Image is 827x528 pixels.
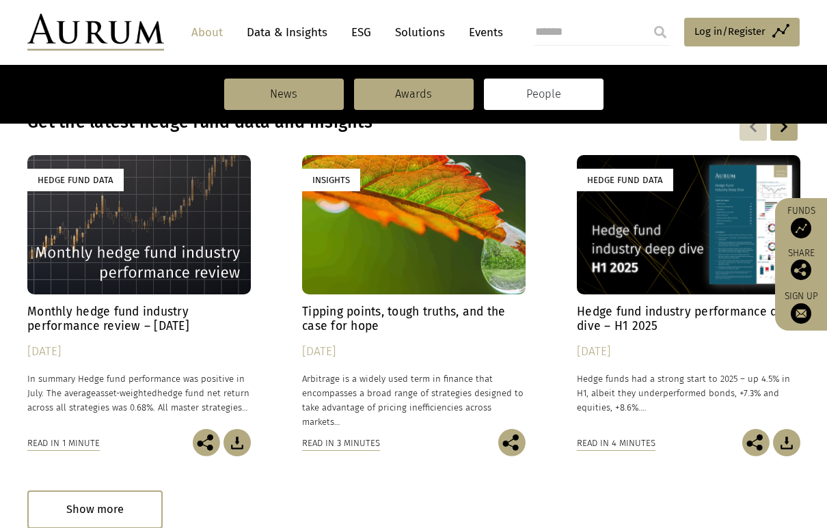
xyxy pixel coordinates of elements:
[791,260,811,280] img: Share this post
[302,436,380,451] div: Read in 3 minutes
[694,23,765,40] span: Log in/Register
[577,436,655,451] div: Read in 4 minutes
[742,429,770,456] img: Share this post
[223,429,251,456] img: Download Article
[462,20,503,45] a: Events
[388,20,452,45] a: Solutions
[684,18,800,46] a: Log in/Register
[782,290,820,324] a: Sign up
[782,205,820,238] a: Funds
[224,79,344,110] a: News
[27,155,251,429] a: Hedge Fund Data Monthly hedge fund industry performance review – [DATE] [DATE] In summary Hedge f...
[27,490,163,528] div: Show more
[791,218,811,238] img: Access Funds
[302,169,360,191] div: Insights
[773,429,800,456] img: Download Article
[577,155,800,429] a: Hedge Fund Data Hedge fund industry performance deep dive – H1 2025 [DATE] Hedge funds had a stro...
[302,305,526,333] h4: Tipping points, tough truths, and the case for hope
[193,429,220,456] img: Share this post
[27,305,251,333] h4: Monthly hedge fund industry performance review – [DATE]
[484,79,604,110] a: People
[647,18,674,46] input: Submit
[344,20,378,45] a: ESG
[185,20,230,45] a: About
[27,436,100,451] div: Read in 1 minute
[302,342,526,361] div: [DATE]
[577,169,673,191] div: Hedge Fund Data
[577,305,800,333] h4: Hedge fund industry performance deep dive – H1 2025
[27,372,251,415] p: In summary Hedge fund performance was positive in July. The average hedge fund net return across ...
[791,303,811,324] img: Sign up to our newsletter
[302,155,526,429] a: Insights Tipping points, tough truths, and the case for hope [DATE] Arbitrage is a widely used te...
[302,372,526,430] p: Arbitrage is a widely used term in finance that encompasses a broad range of strategies designed ...
[354,79,474,110] a: Awards
[577,342,800,361] div: [DATE]
[498,429,526,456] img: Share this post
[27,342,251,361] div: [DATE]
[782,249,820,280] div: Share
[240,20,334,45] a: Data & Insights
[577,372,800,415] p: Hedge funds had a strong start to 2025 – up 4.5% in H1, albeit they underperformed bonds, +7.3% a...
[27,169,124,191] div: Hedge Fund Data
[27,14,164,51] img: Aurum
[96,388,157,398] span: asset-weighted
